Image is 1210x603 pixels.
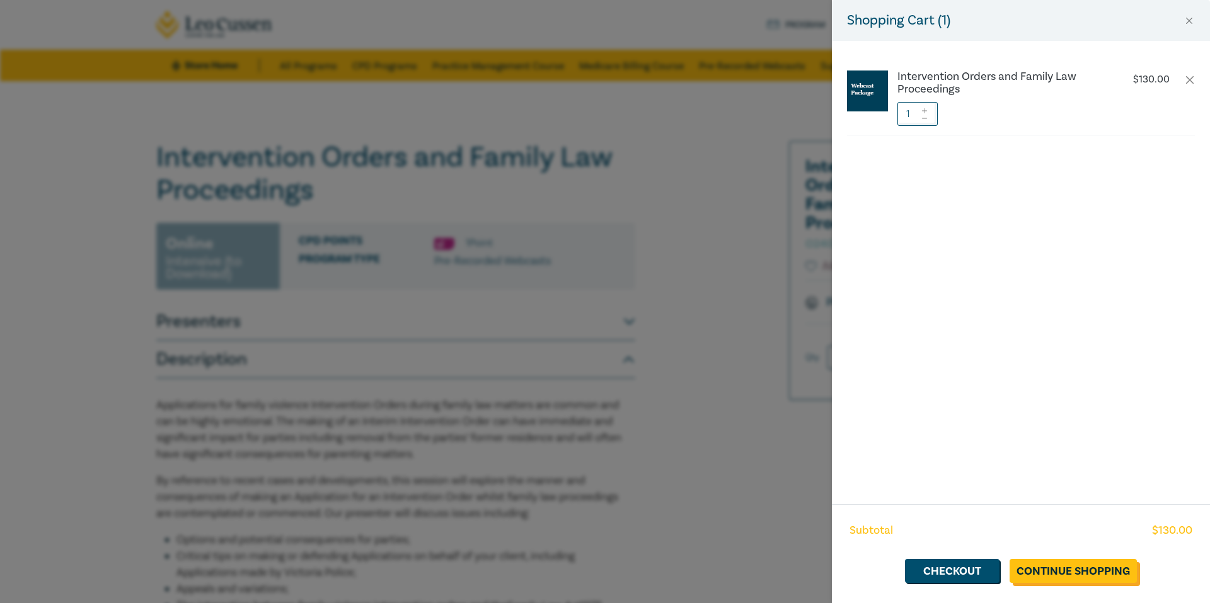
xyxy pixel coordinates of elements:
[905,559,1000,583] a: Checkout
[850,522,893,539] span: Subtotal
[1184,15,1195,26] button: Close
[1133,74,1170,86] p: $ 130.00
[1152,522,1192,539] span: $ 130.00
[847,10,950,31] h5: Shopping Cart ( 1 )
[897,102,938,126] input: 1
[1010,559,1137,583] a: Continue Shopping
[847,70,888,111] img: Webcast%20Package.jpg
[897,70,1107,96] a: Intervention Orders and Family Law Proceedings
